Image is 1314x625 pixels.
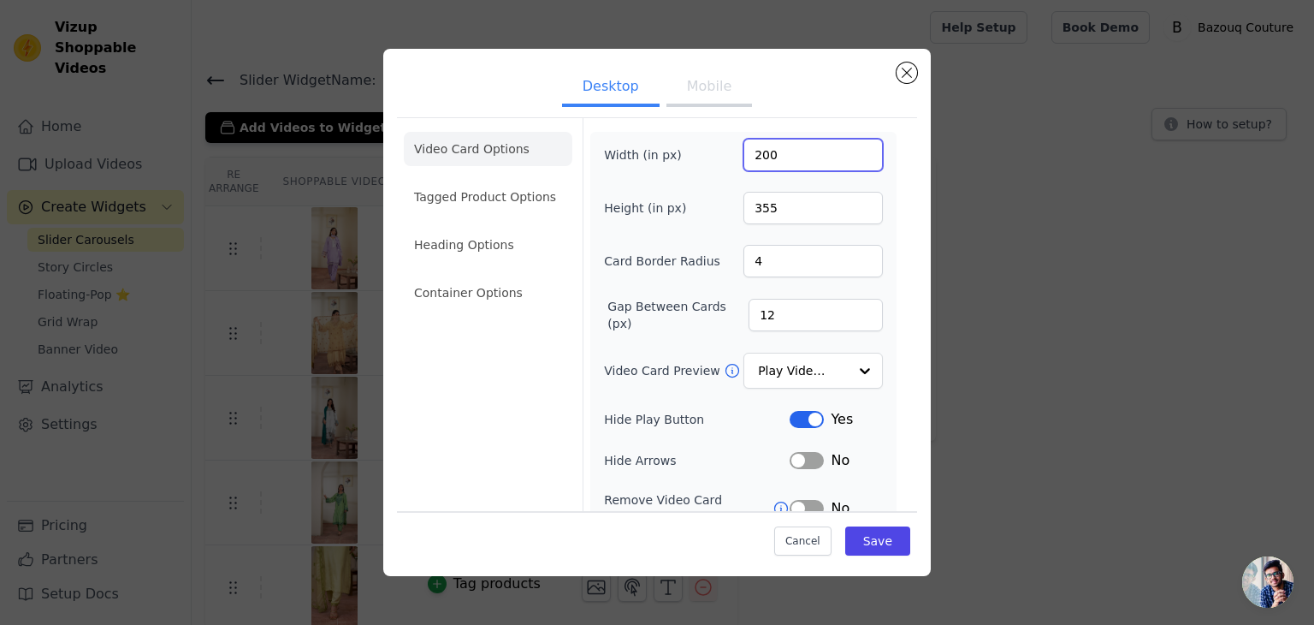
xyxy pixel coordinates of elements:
[604,491,772,526] label: Remove Video Card Shadow
[404,228,572,262] li: Heading Options
[831,450,849,471] span: No
[897,62,917,83] button: Close modal
[831,409,853,430] span: Yes
[604,452,790,469] label: Hide Arrows
[666,69,752,107] button: Mobile
[604,199,697,217] label: Height (in px)
[607,298,749,332] label: Gap Between Cards (px)
[404,276,572,310] li: Container Options
[831,498,849,519] span: No
[604,253,720,270] label: Card Border Radius
[604,362,723,379] label: Video Card Preview
[562,69,660,107] button: Desktop
[404,180,572,214] li: Tagged Product Options
[604,411,790,428] label: Hide Play Button
[604,146,697,164] label: Width (in px)
[774,527,832,556] button: Cancel
[404,132,572,166] li: Video Card Options
[1242,557,1293,608] a: Open chat
[845,527,910,556] button: Save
